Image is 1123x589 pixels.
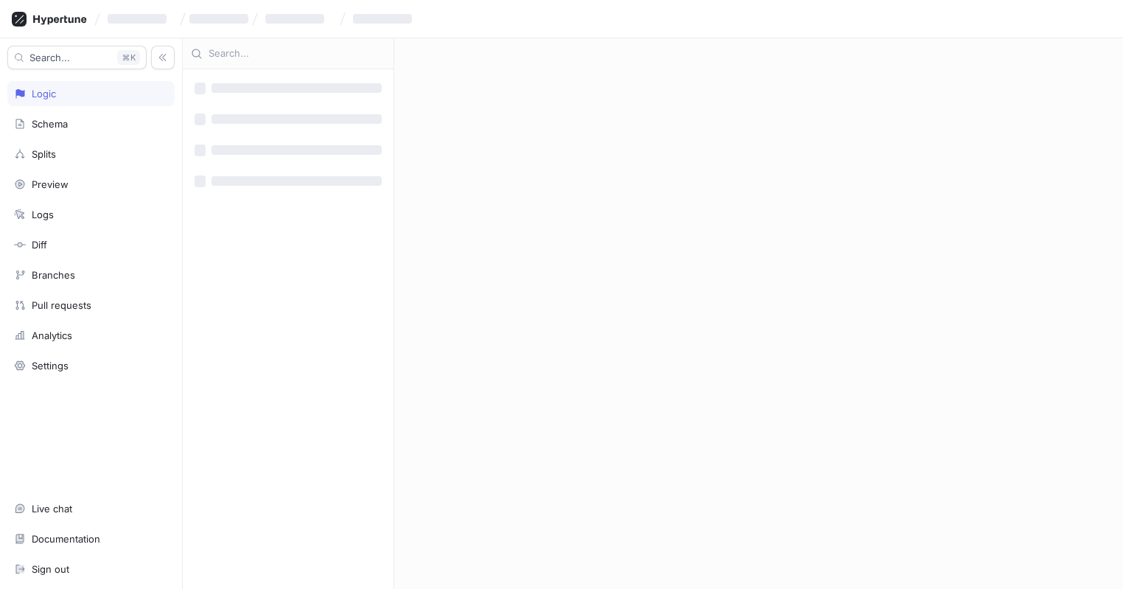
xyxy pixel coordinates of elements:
span: Search... [29,53,70,62]
div: K [117,50,140,65]
button: ‌ [102,7,178,31]
input: Search... [209,46,385,61]
button: Search...K [7,46,147,69]
span: ‌ [353,14,412,24]
span: ‌ [189,14,248,24]
span: ‌ [195,83,206,94]
div: Documentation [32,533,100,545]
span: ‌ [195,114,206,125]
div: Settings [32,360,69,372]
span: ‌ [195,144,206,156]
span: ‌ [211,145,382,155]
span: ‌ [265,14,324,24]
button: ‌ [259,7,336,31]
a: Documentation [7,526,175,551]
div: Preview [32,178,69,190]
div: Schema [32,118,68,130]
div: Diff [32,239,47,251]
div: Splits [32,148,56,160]
span: ‌ [211,176,382,186]
span: ‌ [211,114,382,124]
div: Live chat [32,503,72,515]
div: Logs [32,209,54,220]
div: Analytics [32,330,72,341]
button: ‌ [347,7,424,31]
div: Sign out [32,563,69,575]
span: ‌ [108,14,167,24]
span: ‌ [195,175,206,187]
div: Logic [32,88,56,100]
div: Branches [32,269,75,281]
span: ‌ [211,83,382,93]
div: Pull requests [32,299,91,311]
